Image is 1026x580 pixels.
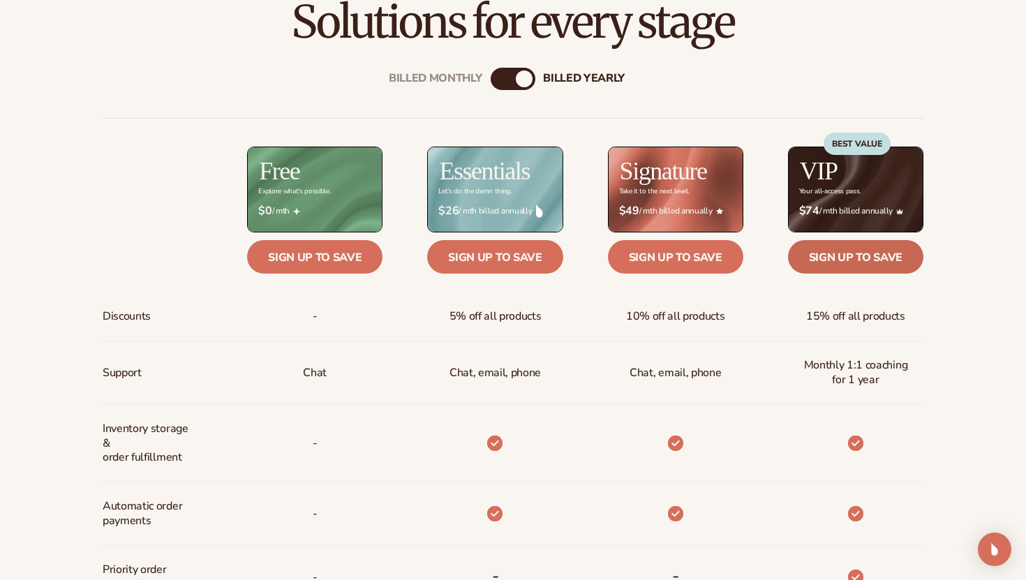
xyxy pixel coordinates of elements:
span: / mth billed annually [438,205,551,218]
span: Chat, email, phone [630,360,721,386]
p: Chat, email, phone [449,360,541,386]
img: Star_6.png [716,208,723,214]
span: - [313,304,318,329]
a: Sign up to save [247,240,382,274]
a: Sign up to save [427,240,563,274]
img: VIP_BG_199964bd-3653-43bc-8a67-789d2d7717b9.jpg [789,147,923,232]
div: Explore what's possible. [258,188,330,195]
div: billed Yearly [543,72,625,85]
span: 15% off all products [806,304,905,329]
span: Inventory storage & order fulfillment [103,416,195,470]
span: / mth billed annually [799,205,912,218]
img: Free_Icon_bb6e7c7e-73f8-44bd-8ed0-223ea0fc522e.png [293,208,300,215]
a: Sign up to save [608,240,743,274]
img: Essentials_BG_9050f826-5aa9-47d9-a362-757b82c62641.jpg [428,147,562,232]
span: 5% off all products [449,304,542,329]
strong: $74 [799,205,819,218]
div: Take it to the next level. [619,188,690,195]
h2: Signature [620,158,707,184]
h2: Free [259,158,299,184]
img: Signature_BG_eeb718c8-65ac-49e3-a4e5-327c6aa73146.jpg [609,147,743,232]
strong: $49 [619,205,639,218]
a: Sign up to save [788,240,923,274]
h2: VIP [800,158,838,184]
img: free_bg.png [248,147,382,232]
h2: Essentials [439,158,530,184]
span: Automatic order payments [103,493,195,534]
span: 10% off all products [626,304,725,329]
p: Chat [303,360,327,386]
div: Your all-access pass. [799,188,861,195]
span: - [313,501,318,527]
img: drop.png [536,205,543,217]
span: / mth billed annually [619,205,732,218]
div: Open Intercom Messenger [978,533,1011,566]
div: BEST VALUE [824,133,891,155]
span: Discounts [103,304,151,329]
strong: $0 [258,205,272,218]
span: Support [103,360,142,386]
span: Monthly 1:1 coaching for 1 year [799,352,912,393]
p: - [313,431,318,456]
div: Billed Monthly [389,72,482,85]
img: Crown_2d87c031-1b5a-4345-8312-a4356ddcde98.png [896,208,903,215]
span: / mth [258,205,371,218]
strong: $26 [438,205,459,218]
div: Let’s do the damn thing. [438,188,511,195]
